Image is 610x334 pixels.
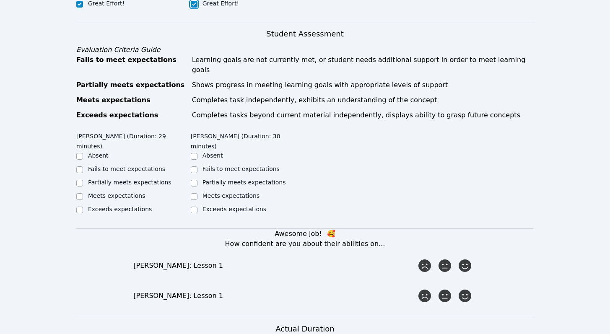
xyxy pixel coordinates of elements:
div: Meets expectations [76,95,187,105]
label: Exceeds expectations [88,206,152,212]
div: Fails to meet expectations [76,55,187,75]
h3: Student Assessment [76,28,534,40]
div: Exceeds expectations [76,110,187,120]
div: Shows progress in meeting learning goals with appropriate levels of support [192,80,534,90]
div: [PERSON_NAME]: Lesson 1 [133,291,416,301]
span: kisses [327,230,335,238]
span: Awesome job! [275,230,322,238]
legend: [PERSON_NAME] (Duration: 29 minutes) [76,129,191,151]
div: Completes task independently, exhibits an understanding of the concept [192,95,534,105]
span: How confident are you about their abilities on... [225,240,385,248]
label: Fails to meet expectations [202,166,280,172]
label: Absent [88,152,109,159]
div: Evaluation Criteria Guide [76,45,534,55]
div: [PERSON_NAME]: Lesson 1 [133,261,416,271]
label: Absent [202,152,223,159]
label: Exceeds expectations [202,206,266,212]
label: Partially meets expectations [202,179,286,186]
legend: [PERSON_NAME] (Duration: 30 minutes) [191,129,305,151]
div: Completes tasks beyond current material independently, displays ability to grasp future concepts [192,110,534,120]
label: Partially meets expectations [88,179,171,186]
div: Learning goals are not currently met, or student needs additional support in order to meet learni... [192,55,534,75]
label: Meets expectations [202,192,260,199]
div: Partially meets expectations [76,80,187,90]
label: Fails to meet expectations [88,166,165,172]
label: Meets expectations [88,192,145,199]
